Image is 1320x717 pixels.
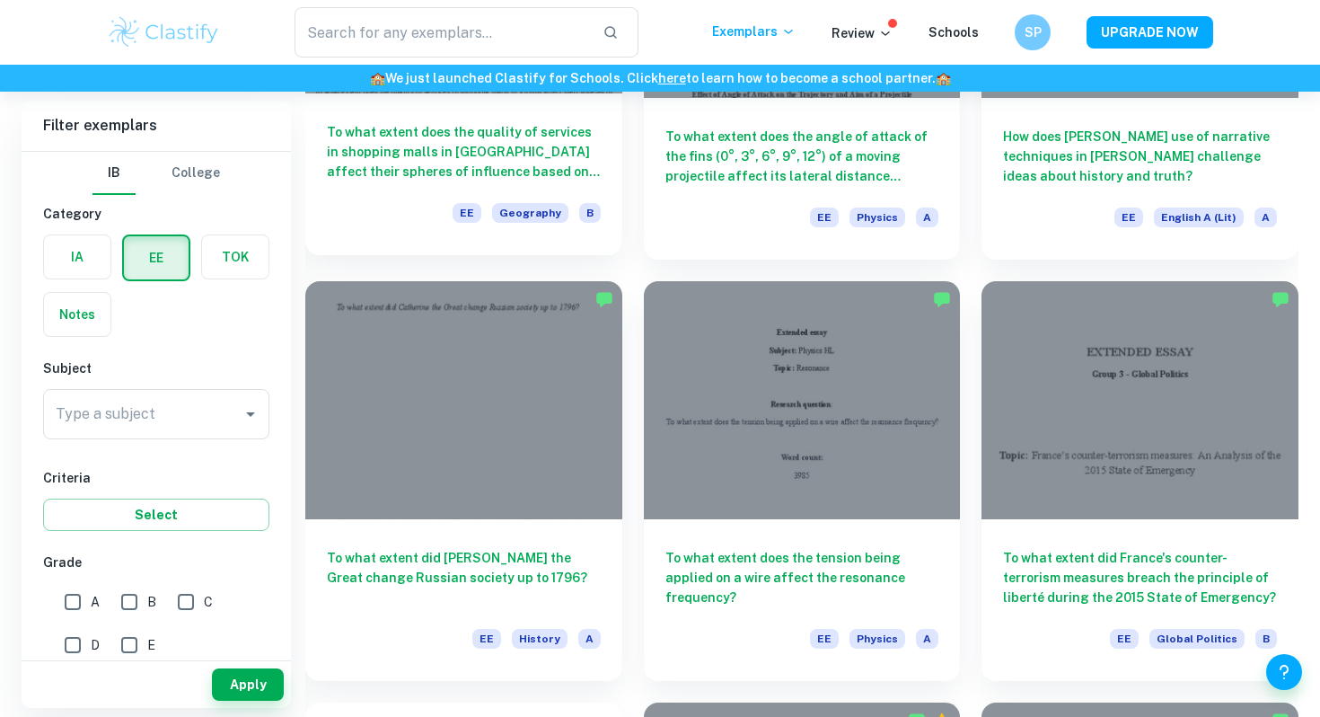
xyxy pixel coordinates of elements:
button: Notes [44,293,110,336]
h6: To what extent did [PERSON_NAME] the Great change Russian society up to 1796? [327,548,601,607]
span: B [147,592,156,612]
h6: To what extent does the tension being applied on a wire affect the resonance frequency? [665,548,939,607]
h6: Criteria [43,468,269,488]
button: Help and Feedback [1266,654,1302,690]
img: Clastify logo [107,14,221,50]
span: A [916,208,938,227]
button: Select [43,499,269,531]
span: C [204,592,213,612]
h6: SP [1023,22,1043,42]
a: To what extent did France's counter-terrorism measures breach the principle of liberté during the... [981,281,1298,680]
input: Search for any exemplars... [295,7,588,58]
button: Apply [212,668,284,701]
span: E [147,635,155,655]
span: EE [810,629,839,649]
a: To what extent does the tension being applied on a wire affect the resonance frequency?EEPhysicsA [644,281,961,680]
span: EE [1114,208,1143,227]
span: Physics [849,208,905,227]
a: To what extent did [PERSON_NAME] the Great change Russian society up to 1796?EEHistoryA [305,281,622,680]
button: UPGRADE NOW [1087,16,1213,49]
span: D [91,635,100,655]
h6: We just launched Clastify for Schools. Click to learn how to become a school partner. [4,68,1316,88]
span: A [916,629,938,649]
h6: To what extent does the quality of services in shopping malls in [GEOGRAPHIC_DATA] affect their s... [327,122,601,181]
span: B [579,203,601,223]
img: Marked [933,290,951,308]
button: College [172,152,220,195]
button: TOK [202,235,268,279]
button: IB [92,152,136,195]
span: Geography [492,203,568,223]
p: Review [832,23,893,43]
h6: Subject [43,358,269,378]
h6: To what extent does the angle of attack of the fins (0°, 3°, 6°, 9°, 12°) of a moving projectile ... [665,127,939,186]
button: Open [238,402,263,427]
h6: Category [43,204,269,224]
img: Marked [595,290,613,308]
span: 🏫 [370,71,385,85]
h6: Grade [43,553,269,572]
span: 🏫 [936,71,951,85]
img: Marked [1272,290,1289,308]
button: SP [1015,14,1051,50]
button: EE [124,236,189,279]
span: B [1255,629,1277,649]
h6: To what extent did France's counter-terrorism measures breach the principle of liberté during the... [1003,548,1277,607]
span: Physics [849,629,905,649]
span: Global Politics [1149,629,1245,649]
span: EE [1110,629,1139,649]
p: Exemplars [712,22,796,41]
span: EE [453,203,481,223]
span: English A (Lit) [1154,208,1244,227]
span: A [578,629,601,649]
span: A [1254,208,1277,227]
span: History [512,629,568,649]
span: EE [810,208,839,227]
button: IA [44,235,110,279]
span: EE [472,629,501,649]
h6: How does [PERSON_NAME] use of narrative techniques in [PERSON_NAME] challenge ideas about history... [1003,127,1277,186]
a: here [658,71,686,85]
span: A [91,592,100,612]
h6: Filter exemplars [22,101,291,151]
div: Filter type choice [92,152,220,195]
a: Schools [928,25,979,40]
